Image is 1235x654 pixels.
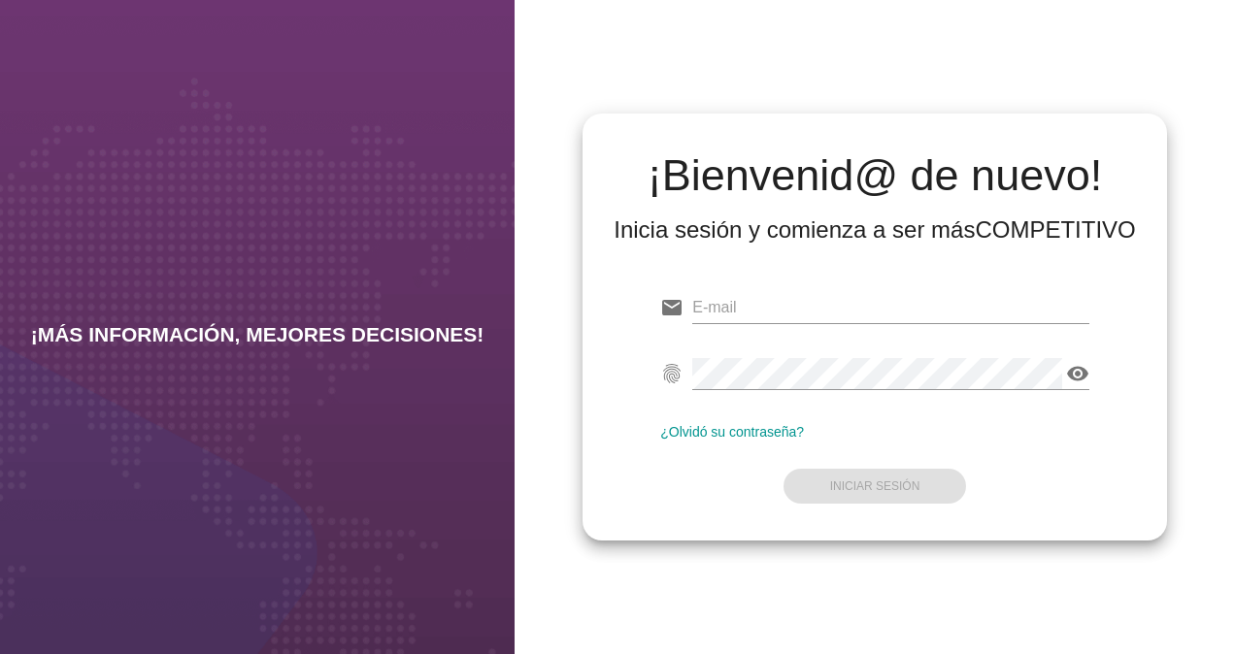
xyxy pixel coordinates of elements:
[614,214,1136,245] div: Inicia sesión y comienza a ser más
[660,424,804,440] a: ¿Olvidó su contraseña?
[614,152,1136,199] h2: ¡Bienvenid@ de nuevo!
[975,216,1135,243] strong: COMPETITIVO
[660,296,684,319] i: email
[660,362,684,385] i: fingerprint
[31,323,484,346] h2: ¡MÁS INFORMACIÓN, MEJORES DECISIONES!
[692,292,1089,323] input: E-mail
[1066,362,1089,385] i: visibility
